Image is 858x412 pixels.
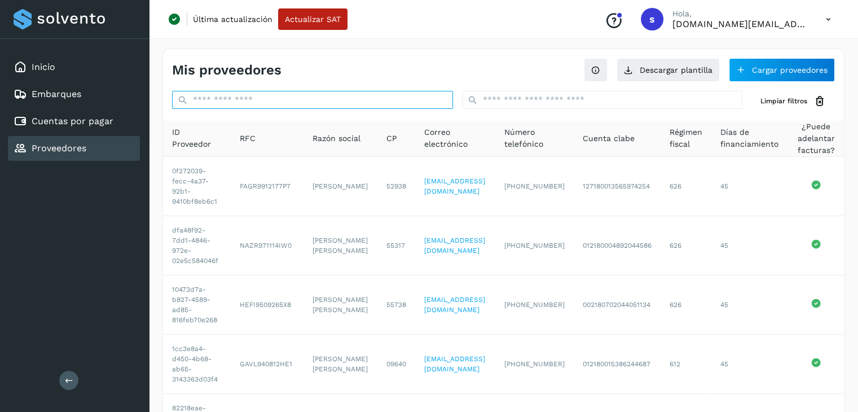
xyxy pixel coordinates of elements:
[720,126,779,150] span: Días de financiamiento
[377,216,415,275] td: 55317
[504,182,565,190] span: [PHONE_NUMBER]
[661,216,711,275] td: 626
[163,335,231,394] td: 1cc3e8a4-d450-4b68-ab65-3143363d03f4
[231,216,303,275] td: NAZR971114IW0
[661,157,711,216] td: 626
[670,126,702,150] span: Régimen fiscal
[377,157,415,216] td: 52938
[617,58,720,82] button: Descargar plantilla
[424,236,485,255] a: [EMAIL_ADDRESS][DOMAIN_NAME]
[661,335,711,394] td: 612
[32,143,86,154] a: Proveedores
[32,89,81,99] a: Embarques
[751,91,835,112] button: Limpiar filtros
[574,216,661,275] td: 012180004892044586
[583,133,635,144] span: Cuenta clabe
[711,157,788,216] td: 45
[386,133,397,144] span: CP
[32,62,55,72] a: Inicio
[797,121,835,156] span: ¿Puede adelantar facturas?
[32,116,113,126] a: Cuentas por pagar
[711,216,788,275] td: 45
[163,275,231,335] td: 10473d7a-b827-4589-ad85-816feb70e268
[303,275,377,335] td: [PERSON_NAME] [PERSON_NAME]
[760,96,807,106] span: Limpiar filtros
[8,136,140,161] div: Proveedores
[424,296,485,314] a: [EMAIL_ADDRESS][DOMAIN_NAME]
[172,62,281,78] h4: Mis proveedores
[574,335,661,394] td: 012180015386244687
[231,275,303,335] td: HEFI9509265X8
[163,216,231,275] td: dfa48f92-7dd1-4846-972e-02e5c584046f
[303,335,377,394] td: [PERSON_NAME] [PERSON_NAME]
[163,157,231,216] td: 0f272039-fecc-4a37-92b1-9410bf8eb6c1
[504,360,565,368] span: [PHONE_NUMBER]
[303,216,377,275] td: [PERSON_NAME] [PERSON_NAME]
[672,9,808,19] p: Hola,
[8,109,140,134] div: Cuentas por pagar
[285,15,341,23] span: Actualizar SAT
[240,133,256,144] span: RFC
[424,126,486,150] span: Correo electrónico
[278,8,347,30] button: Actualizar SAT
[672,19,808,29] p: solvento.sl@segmail.co
[172,126,222,150] span: ID Proveedor
[574,275,661,335] td: 002180702044051134
[729,58,835,82] button: Cargar proveedores
[711,275,788,335] td: 45
[424,177,485,195] a: [EMAIL_ADDRESS][DOMAIN_NAME]
[711,335,788,394] td: 45
[8,82,140,107] div: Embarques
[504,126,565,150] span: Número telefónico
[504,242,565,249] span: [PHONE_NUMBER]
[313,133,360,144] span: Razón social
[303,157,377,216] td: [PERSON_NAME]
[377,275,415,335] td: 55738
[231,157,303,216] td: FAGR9912177P7
[377,335,415,394] td: 09640
[193,14,272,24] p: Última actualización
[231,335,303,394] td: GAVL940812HE1
[504,301,565,309] span: [PHONE_NUMBER]
[574,157,661,216] td: 127180013565974254
[661,275,711,335] td: 626
[424,355,485,373] a: [EMAIL_ADDRESS][DOMAIN_NAME]
[8,55,140,80] div: Inicio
